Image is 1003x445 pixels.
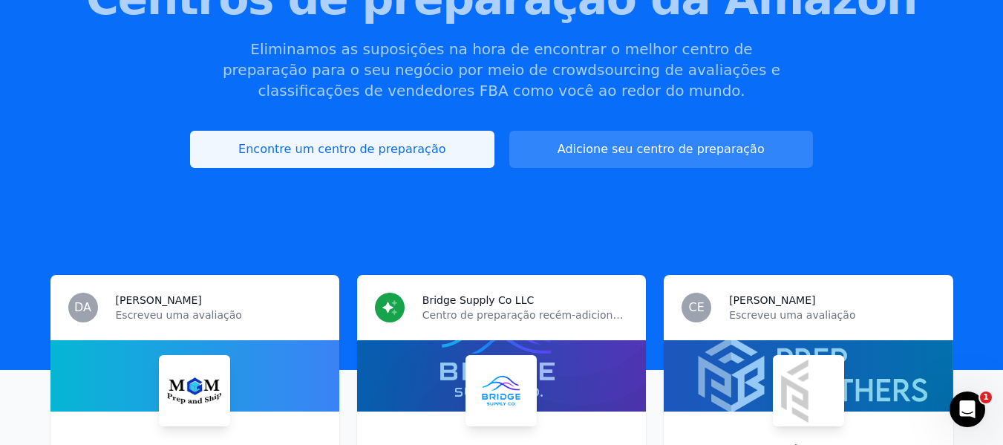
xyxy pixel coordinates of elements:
[776,358,841,423] img: Irmãos Preparatórios
[983,392,989,402] font: 1
[422,309,633,321] font: Centro de preparação recém-adicionado
[223,40,780,100] font: Eliminamos as suposições na hora de encontrar o melhor centro de preparação para o seu negócio po...
[729,294,815,306] font: [PERSON_NAME]
[729,309,855,321] font: Escreveu uma avaliação
[190,131,494,168] a: Encontre um centro de preparação
[422,294,534,306] font: Bridge Supply Co LLC
[689,300,705,314] font: CE
[116,294,202,306] font: [PERSON_NAME]
[162,358,227,423] img: MGM Prep and Ship LLC
[558,142,765,156] font: Adicione seu centro de preparação
[74,300,91,314] font: DA
[468,358,534,423] img: Bridge Supply Co LLC
[509,131,813,168] a: Adicione seu centro de preparação
[950,392,985,427] iframe: Chat ao vivo do Intercom
[116,309,242,321] font: Escreveu uma avaliação
[238,142,445,156] font: Encontre um centro de preparação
